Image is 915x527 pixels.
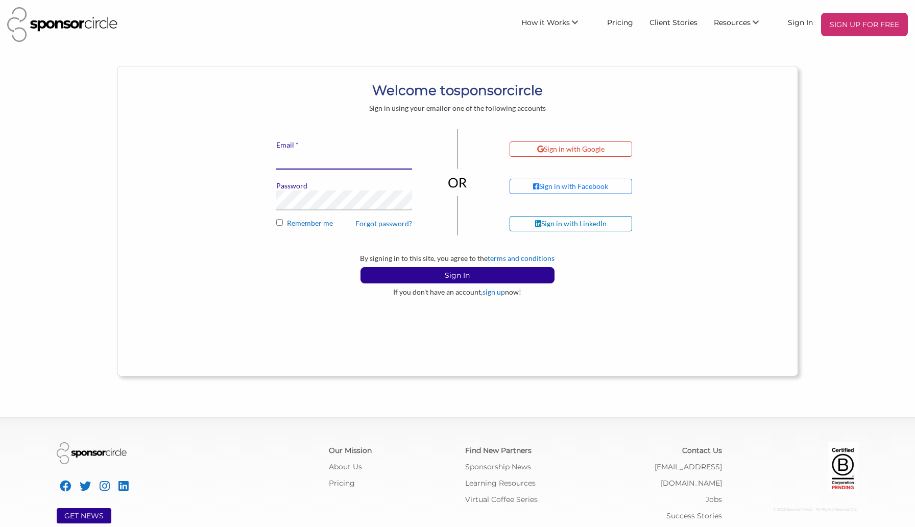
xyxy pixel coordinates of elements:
button: Sign In [360,267,555,283]
div: Sign in with Facebook [533,182,608,191]
a: Learning Resources [465,478,536,488]
img: Sponsor Circle Logo [57,442,127,464]
span: C: U: [851,507,858,512]
a: Virtual Coffee Series [465,495,538,504]
img: Certified Corporation Pending Logo [828,442,858,493]
label: Remember me [276,219,412,234]
label: Password [276,181,412,190]
a: Sign in with Google [510,141,677,157]
a: GET NEWS [64,511,104,520]
div: Sign in with Google [537,145,605,154]
a: Success Stories [666,511,722,520]
label: Email [276,140,412,150]
span: or one of the following accounts [444,104,546,112]
a: About Us [329,462,362,471]
a: Sign in with Facebook [510,179,677,194]
div: Sign in using your email [231,104,684,113]
a: Pricing [329,478,355,488]
li: How it Works [513,13,599,36]
a: Contact Us [682,446,722,455]
a: [EMAIL_ADDRESS][DOMAIN_NAME] [655,462,722,488]
input: Remember me [276,219,283,226]
a: Find New Partners [465,446,532,455]
b: sponsor [454,82,507,99]
a: Sign in with LinkedIn [510,216,677,231]
a: Jobs [706,495,722,504]
li: Resources [706,13,780,36]
div: By signing in to this site, you agree to the If you don't have an account, now! [231,254,684,297]
p: SIGN UP FOR FREE [825,17,904,32]
a: Forgot password? [355,219,412,228]
img: Sponsor Circle Logo [7,7,117,42]
a: Client Stories [641,13,706,31]
a: sign up [483,288,505,296]
span: How it Works [521,18,570,27]
a: terms and conditions [488,254,555,262]
a: Our Mission [329,446,372,455]
a: Pricing [599,13,641,31]
a: Sponsorship News [465,462,531,471]
div: Sign in with LinkedIn [535,219,607,228]
div: © 2025 Sponsor Circle - All Rights Reserved [737,501,858,518]
a: Sign In [780,13,821,31]
h1: Welcome to circle [231,81,684,100]
p: Sign In [361,268,554,283]
span: Resources [714,18,751,27]
img: or-divider-vertical-04be836281eac2ff1e2d8b3dc99963adb0027f4cd6cf8dbd6b945673e6b3c68b.png [448,129,467,235]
